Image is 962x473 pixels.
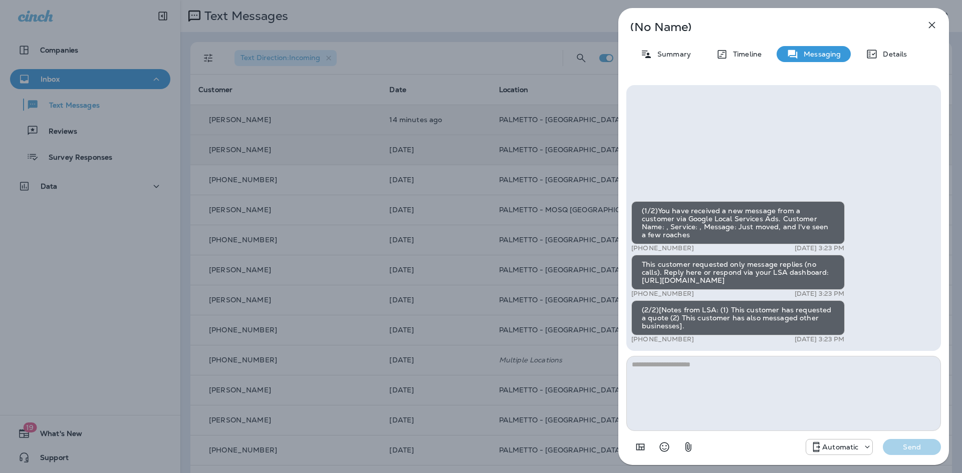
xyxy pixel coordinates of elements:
[652,50,691,58] p: Summary
[631,300,845,335] div: (2/2)[Notes from LSA: (1) This customer has requested a quote (2) This customer has also messaged...
[630,437,650,457] button: Add in a premade template
[728,50,762,58] p: Timeline
[795,244,845,252] p: [DATE] 3:23 PM
[878,50,907,58] p: Details
[795,290,845,298] p: [DATE] 3:23 PM
[631,255,845,290] div: This customer requested only message replies (no calls). Reply here or respond via your LSA dashb...
[631,335,694,343] p: [PHONE_NUMBER]
[630,23,904,31] p: (No Name)
[654,437,674,457] button: Select an emoji
[631,201,845,244] div: (1/2)You have received a new message from a customer via Google Local Services Ads. Customer Name...
[631,290,694,298] p: [PHONE_NUMBER]
[799,50,841,58] p: Messaging
[631,244,694,252] p: [PHONE_NUMBER]
[795,335,845,343] p: [DATE] 3:23 PM
[822,443,858,451] p: Automatic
